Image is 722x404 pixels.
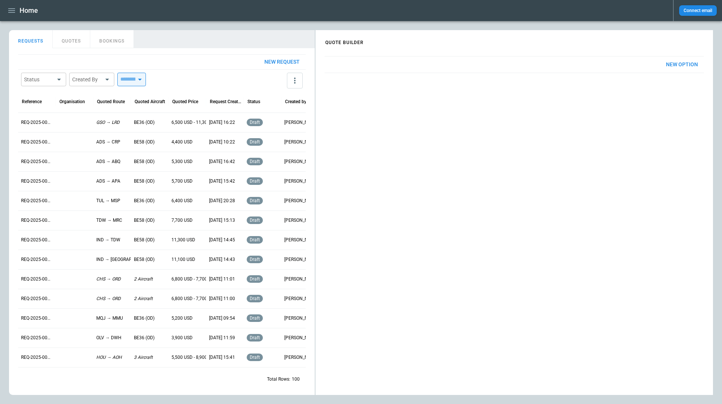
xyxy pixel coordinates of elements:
p: 7,700 USD [171,217,193,224]
p: [PERSON_NAME] [284,256,316,263]
p: 5,200 USD [171,315,193,322]
p: [DATE] 16:22 [209,119,235,126]
h4: QUOTE BUILDER [316,32,373,49]
p: [DATE] 09:54 [209,315,235,322]
span: draft [248,276,261,282]
p: [PERSON_NAME] [284,159,316,165]
p: 2 Aircraft [134,296,153,302]
p: REQ-2025-000246 [21,217,53,224]
div: Organisation [59,99,85,104]
p: [DATE] 11:00 [209,296,235,302]
p: [DATE] 15:13 [209,217,235,224]
div: Created By [72,76,102,83]
p: [DATE] 11:59 [209,335,235,341]
p: [PERSON_NAME] [284,276,316,282]
p: BE36 (OD) [134,315,155,322]
p: 11,100 USD [171,256,195,263]
button: more [287,73,303,88]
span: draft [248,316,261,321]
p: BE58 (OD) [134,256,155,263]
button: Connect email [679,5,717,16]
p: [DATE] 20:28 [209,198,235,204]
span: draft [248,159,261,164]
div: scrollable content [315,50,713,79]
p: 6,800 USD - 7,700 USD [171,276,217,282]
p: [PERSON_NAME] [284,315,316,322]
p: BE36 (OD) [134,119,155,126]
p: [DATE] 14:43 [209,256,235,263]
p: 6,800 USD - 7,700 USD [171,296,217,302]
p: BE58 (OD) [134,139,155,145]
p: [PERSON_NAME] [284,296,316,302]
p: REQ-2025-000242 [21,296,53,302]
p: [DATE] 10:22 [209,139,235,145]
span: draft [248,218,261,223]
p: 6,500 USD - 11,300 USD [171,119,220,126]
p: 3 Aircraft [134,354,153,361]
div: Quoted Route [97,99,125,104]
h1: Home [20,6,38,15]
span: draft [248,178,261,184]
span: draft [248,257,261,262]
p: [DATE] 16:42 [209,159,235,165]
p: REQ-2025-000241 [21,315,53,322]
p: [PERSON_NAME] [284,217,316,224]
p: BE58 (OD) [134,217,155,224]
p: REQ-2025-000243 [21,276,53,282]
p: [PERSON_NAME] [284,119,316,126]
p: 5,500 USD - 8,900 USD [171,354,217,361]
div: Reference [22,99,42,104]
p: BE36 (OD) [134,198,155,204]
p: [DATE] 11:01 [209,276,235,282]
p: [PERSON_NAME] [284,354,316,361]
p: ADS → ABQ [96,159,120,165]
p: OLV → DWH [96,335,121,341]
span: draft [248,139,261,145]
p: [PERSON_NAME] [284,178,316,184]
p: Total Rows: [267,376,290,383]
p: GSO → LRD [96,119,120,126]
span: draft [248,120,261,125]
p: ADS → CRP [96,139,120,145]
p: [DATE] 15:41 [209,354,235,361]
p: REQ-2025-000239 [21,354,53,361]
p: TUL → MSP [96,198,120,204]
p: CHS → ORD [96,296,121,302]
div: Status [24,76,54,83]
div: Quoted Aircraft [135,99,165,104]
p: CHS → ORD [96,276,121,282]
span: draft [248,355,261,360]
button: BOOKINGS [90,30,134,48]
p: REQ-2025-000248 [21,178,53,184]
p: BE36 (OD) [134,335,155,341]
button: New Option [660,56,704,73]
p: [DATE] 14:45 [209,237,235,243]
button: REQUESTS [9,30,53,48]
p: 100 [292,376,300,383]
p: 4,400 USD [171,139,193,145]
p: IND → [GEOGRAPHIC_DATA] [96,256,154,263]
p: [DATE] 15:42 [209,178,235,184]
p: 11,300 USD [171,237,195,243]
p: [PERSON_NAME] [284,335,316,341]
p: REQ-2025-000250 [21,139,53,145]
p: 5,700 USD [171,178,193,184]
p: [PERSON_NAME] [284,139,316,145]
span: draft [248,335,261,340]
p: ADS → APA [96,178,120,184]
p: REQ-2025-000245 [21,237,53,243]
p: REQ-2025-000251 [21,119,53,126]
p: REQ-2025-000249 [21,159,53,165]
span: draft [248,198,261,203]
p: TDW → MRC [96,217,122,224]
p: BE58 (OD) [134,159,155,165]
p: IND → TDW [96,237,120,243]
div: Quoted Price [172,99,198,104]
p: 2 Aircraft [134,276,153,282]
p: BE58 (OD) [134,178,155,184]
div: Status [247,99,260,104]
p: MQJ → MMU [96,315,123,322]
p: 3,900 USD [171,335,193,341]
p: REQ-2025-000244 [21,256,53,263]
p: [PERSON_NAME] [284,198,316,204]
